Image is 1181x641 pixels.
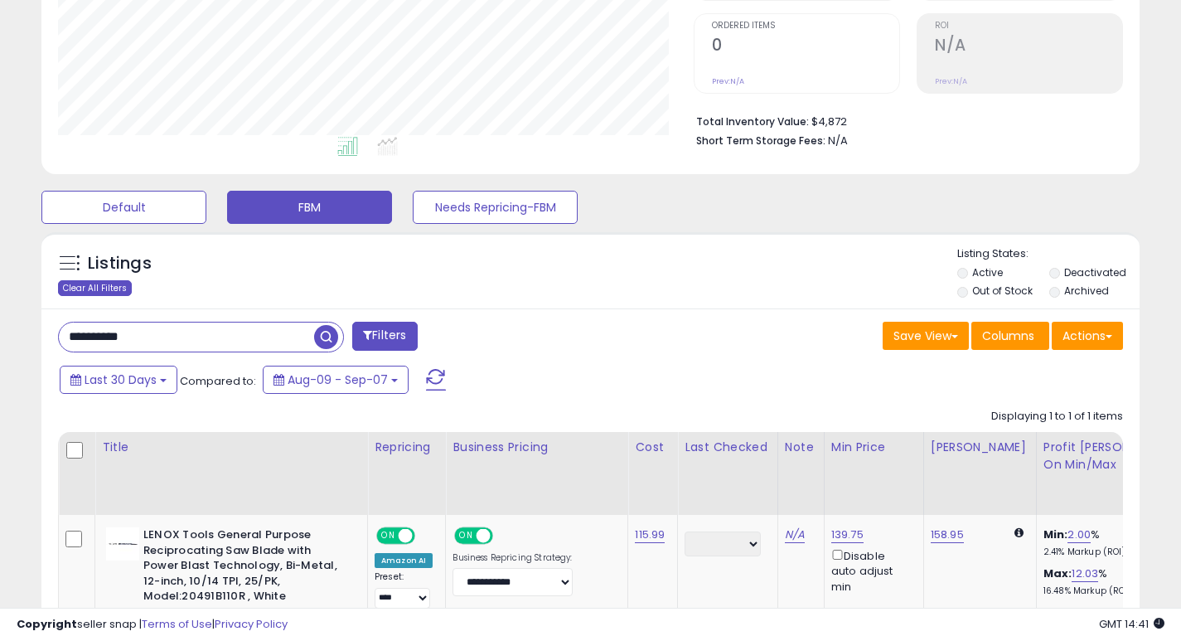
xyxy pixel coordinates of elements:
[831,546,911,595] div: Disable auto adjust min
[453,552,573,564] label: Business Repricing Strategy:
[491,529,517,543] span: OFF
[1064,265,1126,279] label: Deactivated
[375,571,433,609] div: Preset:
[971,322,1049,350] button: Columns
[696,110,1111,130] li: $4,872
[935,76,967,86] small: Prev: N/A
[58,280,132,296] div: Clear All Filters
[635,439,670,456] div: Cost
[935,36,1122,58] h2: N/A
[457,529,477,543] span: ON
[85,371,157,388] span: Last 30 Days
[288,371,388,388] span: Aug-09 - Sep-07
[180,373,256,389] span: Compared to:
[972,284,1033,298] label: Out of Stock
[102,439,361,456] div: Title
[17,617,288,633] div: seller snap | |
[635,527,665,543] a: 115.99
[831,527,864,543] a: 139.75
[1043,566,1181,597] div: %
[931,439,1029,456] div: [PERSON_NAME]
[1043,527,1068,542] b: Min:
[41,191,206,224] button: Default
[227,191,392,224] button: FBM
[685,439,771,456] div: Last Checked
[453,439,621,456] div: Business Pricing
[375,439,438,456] div: Repricing
[712,22,899,31] span: Ordered Items
[1043,585,1181,597] p: 16.48% Markup (ROI)
[831,439,917,456] div: Min Price
[712,76,744,86] small: Prev: N/A
[142,616,212,632] a: Terms of Use
[413,529,439,543] span: OFF
[1072,566,1098,582] a: 12.03
[17,616,77,632] strong: Copyright
[1099,616,1164,632] span: 2025-10-8 14:41 GMT
[785,527,805,543] a: N/A
[785,439,817,456] div: Note
[931,527,964,543] a: 158.95
[935,22,1122,31] span: ROI
[678,432,778,515] th: CSV column name: cust_attr_2_Last Checked
[106,527,139,561] img: 31qtTRMY+6L._SL40_.jpg
[143,527,345,609] b: LENOX Tools General Purpose Reciprocating Saw Blade with Power Blast Technology, Bi-Metal, 12-inc...
[60,366,177,394] button: Last 30 Days
[696,114,809,129] b: Total Inventory Value:
[215,616,288,632] a: Privacy Policy
[828,133,848,148] span: N/A
[352,322,417,351] button: Filters
[88,252,152,275] h5: Listings
[1043,546,1181,558] p: 2.41% Markup (ROI)
[1064,284,1109,298] label: Archived
[957,246,1140,262] p: Listing States:
[883,322,969,350] button: Save View
[1043,527,1181,558] div: %
[375,553,433,568] div: Amazon AI
[972,265,1003,279] label: Active
[1043,566,1072,581] b: Max:
[378,529,399,543] span: ON
[413,191,578,224] button: Needs Repricing-FBM
[696,134,825,148] b: Short Term Storage Fees:
[982,328,1034,344] span: Columns
[1052,322,1123,350] button: Actions
[1067,527,1091,543] a: 2.00
[991,409,1123,425] div: Displaying 1 to 1 of 1 items
[263,366,409,394] button: Aug-09 - Sep-07
[712,36,899,58] h2: 0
